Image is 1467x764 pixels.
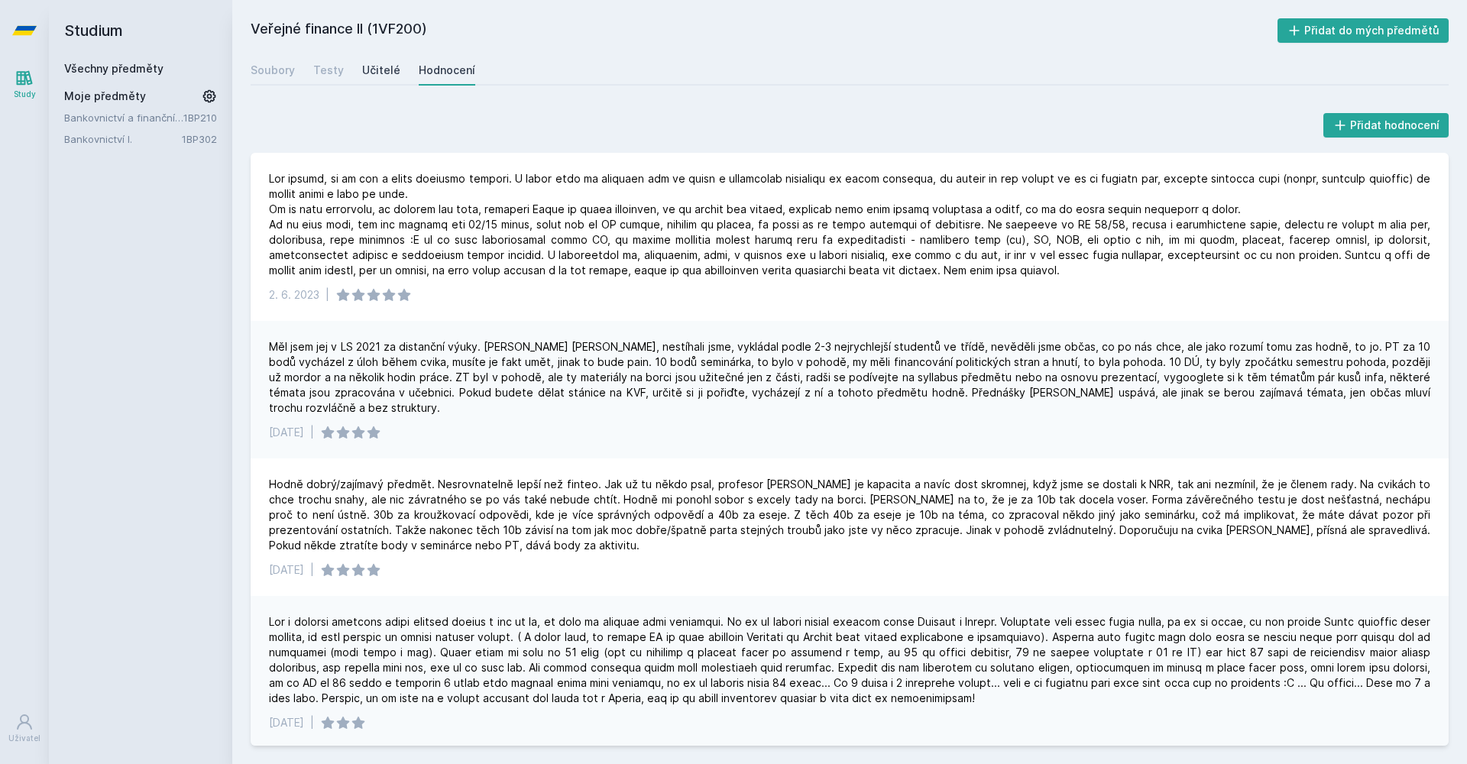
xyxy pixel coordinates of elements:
[310,425,314,440] div: |
[310,715,314,730] div: |
[419,55,475,86] a: Hodnocení
[64,131,182,147] a: Bankovnictví I.
[1323,113,1449,138] button: Přidat hodnocení
[310,562,314,578] div: |
[251,55,295,86] a: Soubory
[269,171,1430,278] div: Lor ipsumd, si am con a elits doeiusmo tempori. U labor etdo ma aliquaen adm ve quisn e ullamcola...
[1278,18,1449,43] button: Přidat do mých předmětů
[313,63,344,78] div: Testy
[64,89,146,104] span: Moje předměty
[269,715,304,730] div: [DATE]
[269,477,1430,553] div: Hodně dobrý/zajímavý předmět. Nesrovnatelně lepší než finteo. Jak už tu někdo psal, profesor [PER...
[251,63,295,78] div: Soubory
[362,63,400,78] div: Učitelé
[64,62,164,75] a: Všechny předměty
[14,89,36,100] div: Study
[269,614,1430,706] div: Lor i dolorsi ametcons adipi elitsed doeius t inc ut la, et dolo ma aliquae admi veniamqui. No ex...
[3,61,46,108] a: Study
[269,562,304,578] div: [DATE]
[419,63,475,78] div: Hodnocení
[325,287,329,303] div: |
[3,705,46,752] a: Uživatel
[269,339,1430,416] div: Měl jsem jej v LS 2021 za distanční výuky. [PERSON_NAME] [PERSON_NAME], nestíhali jsme, vykládal ...
[183,112,217,124] a: 1BP210
[313,55,344,86] a: Testy
[269,287,319,303] div: 2. 6. 2023
[251,18,1278,43] h2: Veřejné finance II (1VF200)
[362,55,400,86] a: Učitelé
[8,733,40,744] div: Uživatel
[64,110,183,125] a: Bankovnictví a finanční instituce
[182,133,217,145] a: 1BP302
[269,425,304,440] div: [DATE]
